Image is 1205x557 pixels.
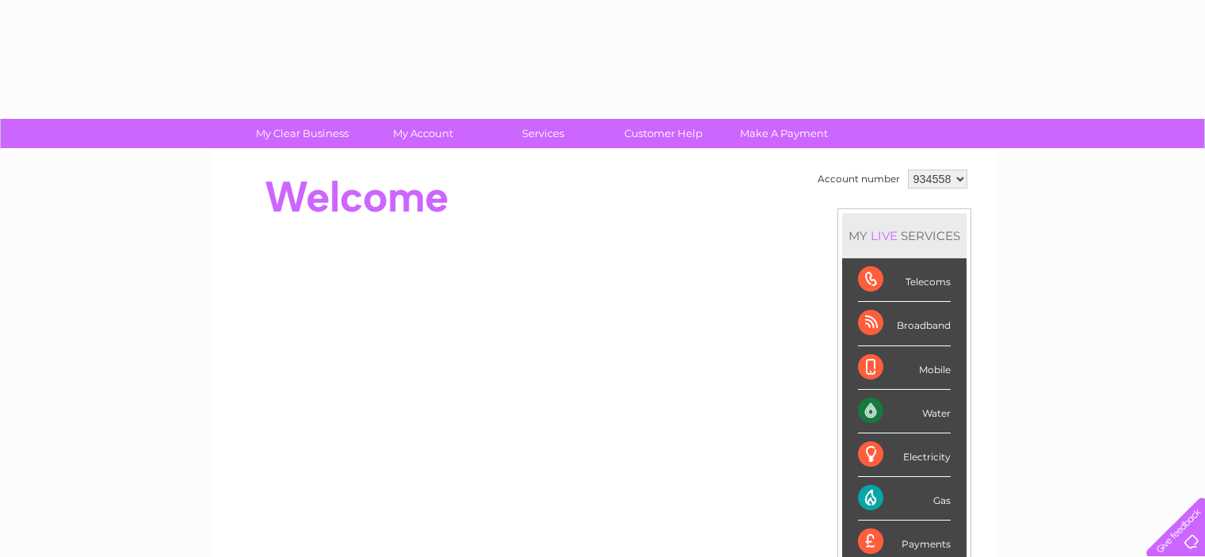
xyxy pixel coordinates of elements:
[858,433,951,477] div: Electricity
[858,302,951,345] div: Broadband
[237,119,368,148] a: My Clear Business
[478,119,608,148] a: Services
[719,119,849,148] a: Make A Payment
[858,477,951,521] div: Gas
[598,119,729,148] a: Customer Help
[858,390,951,433] div: Water
[842,213,967,258] div: MY SERVICES
[814,166,904,193] td: Account number
[858,346,951,390] div: Mobile
[858,258,951,302] div: Telecoms
[868,228,901,243] div: LIVE
[357,119,488,148] a: My Account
